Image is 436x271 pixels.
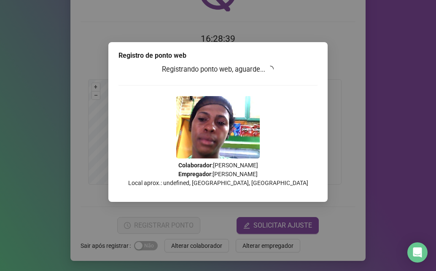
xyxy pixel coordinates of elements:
[178,162,212,169] strong: Colaborador
[118,161,318,188] p: : [PERSON_NAME] : [PERSON_NAME] Local aprox.: undefined, [GEOGRAPHIC_DATA], [GEOGRAPHIC_DATA]
[178,171,211,177] strong: Empregador
[176,96,260,158] img: 2Q==
[407,242,428,263] div: Open Intercom Messenger
[267,66,274,72] span: loading
[118,51,318,61] div: Registro de ponto web
[118,64,318,75] h3: Registrando ponto web, aguarde...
